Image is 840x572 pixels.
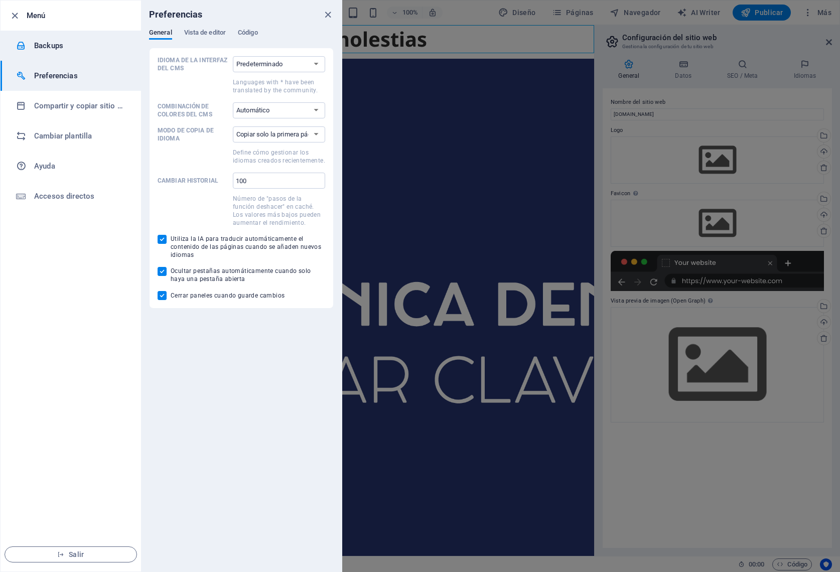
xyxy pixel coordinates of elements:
[233,126,325,142] select: Modo de copia de idiomaDefine cómo gestionar los idiomas creados recientemente.
[158,126,229,142] p: Modo de copia de idioma
[34,130,127,142] h6: Cambiar plantilla
[233,173,325,189] input: Cambiar historialNúmero de "pasos de la función deshacer" en caché. Los valores más bajos pueden ...
[238,27,258,41] span: Código
[149,27,172,41] span: General
[13,550,128,558] span: Salir
[149,29,334,48] div: Preferencias
[233,102,325,118] select: Combinación de colores del CMS
[233,78,325,94] p: Languages with * have been translated by the community.
[171,235,325,259] span: Utiliza la IA para traducir automáticamente el contenido de las páginas cuando se añaden nuevos i...
[233,56,325,72] select: Idioma de la interfaz del CMSLanguages with * have been translated by the community.
[1,151,141,181] a: Ayuda
[5,546,137,562] button: Salir
[34,70,127,82] h6: Preferencias
[158,177,229,185] p: Cambiar historial
[184,27,226,41] span: Vista de editor
[233,149,325,165] p: Define cómo gestionar los idiomas creados recientemente.
[158,56,229,72] p: Idioma de la interfaz del CMS
[149,9,203,21] h6: Preferencias
[34,40,127,52] h6: Backups
[171,292,285,300] span: Cerrar paneles cuando guarde cambios
[233,195,325,227] p: Número de "pasos de la función deshacer" en caché. Los valores más bajos pueden aumentar el rendi...
[34,160,127,172] h6: Ayuda
[34,190,127,202] h6: Accesos directos
[322,9,334,21] button: close
[171,267,325,283] span: Ocultar pestañas automáticamente cuando solo haya una pestaña abierta
[27,10,133,22] h6: Menú
[158,102,229,118] p: Combinación de colores del CMS
[34,100,127,112] h6: Compartir y copiar sitio web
